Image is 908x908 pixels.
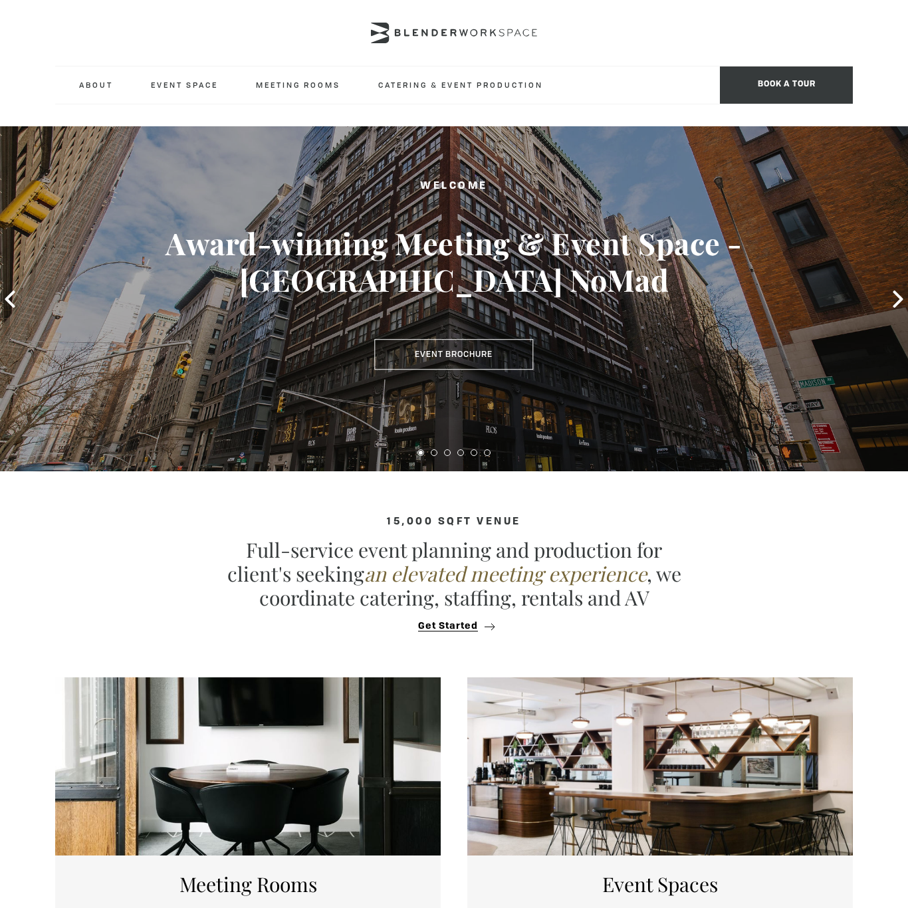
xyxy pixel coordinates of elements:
h5: Event Spaces [487,872,833,896]
a: Meeting Rooms [245,66,351,103]
a: Event Brochure [374,339,533,370]
a: Event Space [140,66,229,103]
a: About [68,66,124,103]
a: Catering & Event Production [368,66,554,103]
h3: Award-winning Meeting & Event Space - [GEOGRAPHIC_DATA] NoMad [45,225,862,299]
h2: Welcome [45,178,862,195]
em: an elevated meeting experience [364,560,647,587]
h4: 15,000 sqft venue [55,516,853,528]
button: Get Started [414,620,495,632]
span: Get Started [418,622,478,631]
span: Book a tour [720,66,853,104]
h5: Meeting Rooms [75,872,421,896]
p: Full-service event planning and production for client's seeking , we coordinate catering, staffin... [221,538,687,610]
